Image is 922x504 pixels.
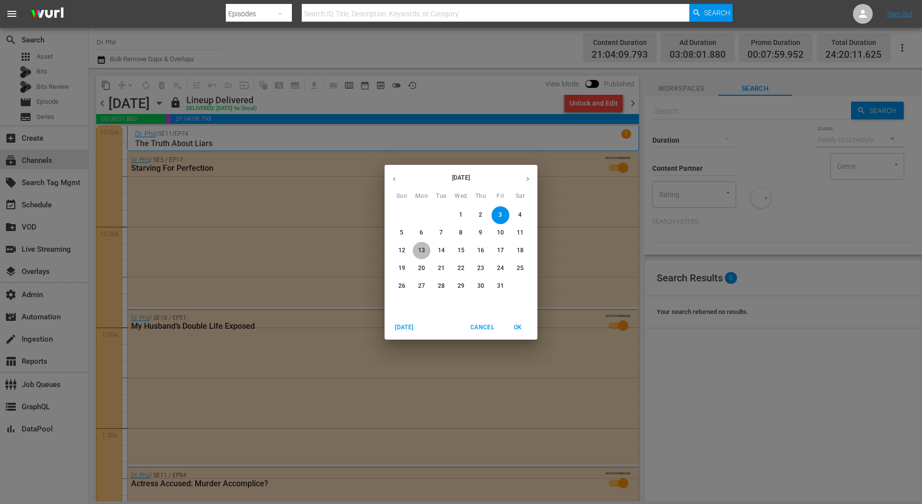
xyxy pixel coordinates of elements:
button: 9 [472,224,490,242]
button: 10 [492,224,509,242]
span: Fri [492,192,509,201]
p: 8 [459,229,462,237]
span: Sat [511,192,529,201]
button: 19 [393,260,411,277]
button: 1 [452,206,470,224]
button: 30 [472,277,490,295]
button: OK [502,319,533,336]
p: 11 [517,229,524,237]
p: 2 [479,211,482,219]
p: 13 [418,246,425,255]
button: 15 [452,242,470,260]
button: 24 [492,260,509,277]
p: 12 [398,246,405,255]
button: 2 [472,206,490,224]
p: 1 [459,211,462,219]
p: 24 [497,264,504,272]
button: 6 [413,224,430,242]
p: 20 [418,264,425,272]
button: 4 [511,206,529,224]
button: 11 [511,224,529,242]
button: 17 [492,242,509,260]
p: [DATE] [404,173,518,182]
p: 29 [458,282,464,290]
span: Cancel [470,322,494,333]
p: 7 [439,229,443,237]
button: 8 [452,224,470,242]
span: Wed [452,192,470,201]
button: 29 [452,277,470,295]
p: 6 [420,229,423,237]
p: 21 [438,264,445,272]
span: [DATE] [392,322,416,333]
p: 16 [477,246,484,255]
span: Sun [393,192,411,201]
button: 18 [511,242,529,260]
button: 5 [393,224,411,242]
button: 7 [432,224,450,242]
p: 30 [477,282,484,290]
button: 16 [472,242,490,260]
button: Cancel [466,319,498,336]
p: 10 [497,229,504,237]
a: Sign Out [887,10,913,18]
p: 23 [477,264,484,272]
p: 25 [517,264,524,272]
span: Thu [472,192,490,201]
p: 18 [517,246,524,255]
span: Tue [432,192,450,201]
p: 22 [458,264,464,272]
button: 22 [452,260,470,277]
p: 28 [438,282,445,290]
button: 3 [492,206,509,224]
button: 25 [511,260,529,277]
span: OK [506,322,530,333]
button: 26 [393,277,411,295]
p: 17 [497,246,504,255]
p: 5 [400,229,403,237]
p: 9 [479,229,482,237]
img: ans4CAIJ8jUAAAAAAAAAAAAAAAAAAAAAAAAgQb4GAAAAAAAAAAAAAAAAAAAAAAAAJMjXAAAAAAAAAAAAAAAAAAAAAAAAgAT5G... [24,2,71,26]
p: 27 [418,282,425,290]
button: 12 [393,242,411,260]
span: Mon [413,192,430,201]
button: 23 [472,260,490,277]
button: 20 [413,260,430,277]
p: 14 [438,246,445,255]
button: 28 [432,277,450,295]
p: 15 [458,246,464,255]
span: Search [704,4,730,22]
button: 27 [413,277,430,295]
p: 19 [398,264,405,272]
button: 21 [432,260,450,277]
p: 4 [518,211,522,219]
p: 26 [398,282,405,290]
button: 13 [413,242,430,260]
button: 31 [492,277,509,295]
span: menu [6,8,18,20]
button: [DATE] [389,319,420,336]
p: 31 [497,282,504,290]
button: 14 [432,242,450,260]
p: 3 [498,211,502,219]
